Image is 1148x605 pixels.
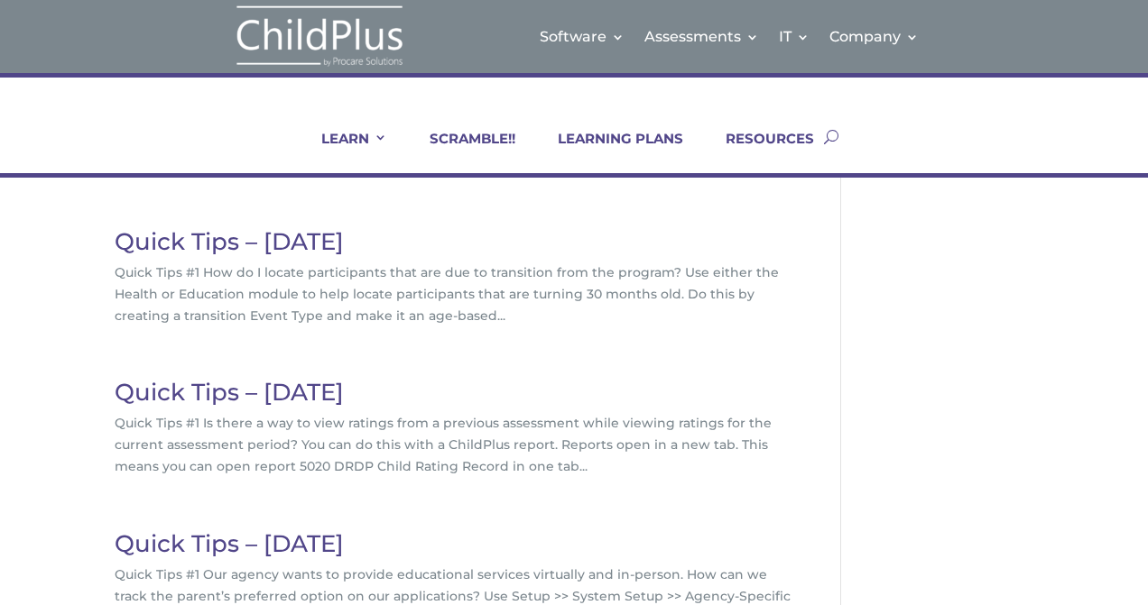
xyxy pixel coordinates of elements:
[115,529,344,558] a: Quick Tips – [DATE]
[115,380,791,477] article: Quick Tips #1 Is there a way to view ratings from a previous assessment while viewing ratings for...
[407,130,515,173] a: SCRAMBLE!!
[703,130,814,173] a: RESOURCES
[115,230,791,326] article: Quick Tips #1 How do I locate participants that are due to transition from the program? Use eithe...
[535,130,683,173] a: LEARNING PLANS
[299,130,387,173] a: LEARN
[115,227,344,256] a: Quick Tips – [DATE]
[115,378,344,407] a: Quick Tips – [DATE]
